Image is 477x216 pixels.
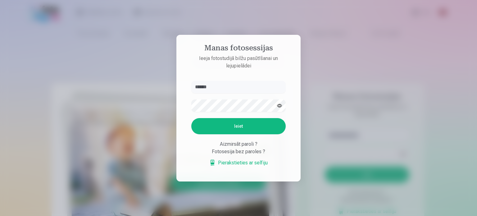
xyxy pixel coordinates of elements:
[185,55,292,70] p: Ieeja fotostudijā bilžu pasūtīšanai un lejupielādei
[191,140,286,148] div: Aizmirsāt paroli ?
[185,44,292,55] h4: Manas fotosessijas
[209,159,268,167] a: Pierakstieties ar selfiju
[191,118,286,134] button: Ieiet
[191,148,286,155] div: Fotosesija bez paroles ?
